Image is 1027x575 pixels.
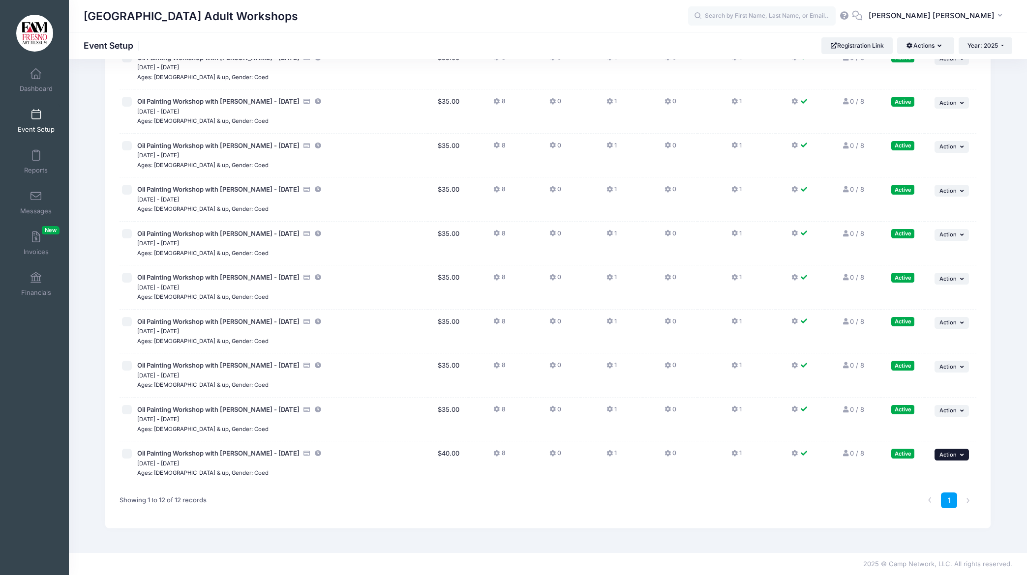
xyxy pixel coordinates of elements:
a: 0 / 8 [842,97,864,105]
div: Active [891,361,914,370]
span: Oil Painting Workshop with [PERSON_NAME] - [DATE] [137,361,300,369]
small: Ages: [DEMOGRAPHIC_DATA] & up, Gender: Coed [137,250,269,257]
span: Action [939,231,957,238]
button: 0 [549,53,561,67]
button: Action [935,141,969,153]
button: 1 [731,361,742,375]
button: 8 [493,273,505,287]
button: 0 [549,317,561,331]
a: Reports [13,144,60,179]
button: 0 [665,405,676,419]
span: Oil Painting Workshop with [PERSON_NAME] - [DATE] [137,405,300,413]
i: Accepting Credit Card Payments [303,143,311,149]
a: 0 / 8 [842,54,864,61]
button: Action [935,405,969,417]
button: 1 [731,317,742,331]
span: Oil Painting Workshop with [PERSON_NAME] - [DATE] [137,54,300,61]
button: 0 [549,141,561,155]
i: This session is currently scheduled to pause registration at 17:00 PM America/Los Angeles on 11/2... [314,362,322,369]
span: Action [939,187,957,194]
button: Actions [897,37,954,54]
small: [DATE] - [DATE] [137,64,179,71]
td: $35.00 [428,177,469,222]
small: [DATE] - [DATE] [137,416,179,423]
button: Action [935,361,969,373]
span: Oil Painting Workshop with [PERSON_NAME] - [DATE] [137,230,300,237]
button: 1 [731,141,742,155]
td: $35.00 [428,265,469,310]
td: $40.00 [428,441,469,485]
div: Active [891,229,914,238]
span: 2025 © Camp Network, LLC. All rights reserved. [863,560,1012,568]
a: 0 / 8 [842,142,864,149]
span: Oil Painting Workshop with [PERSON_NAME] - [DATE] [137,317,300,325]
span: Oil Painting Workshop with [PERSON_NAME] - [DATE] [137,97,300,105]
button: 1 [606,141,617,155]
small: Ages: [DEMOGRAPHIC_DATA] & up, Gender: Coed [137,74,269,81]
span: Action [939,407,957,414]
button: 1 [606,317,617,331]
button: 1 [731,405,742,419]
button: 1 [731,97,742,111]
span: [PERSON_NAME] [PERSON_NAME] [869,10,995,21]
small: [DATE] - [DATE] [137,240,179,247]
a: 0 / 8 [842,185,864,193]
a: 0 / 8 [842,317,864,325]
a: 1 [941,492,957,509]
small: Ages: [DEMOGRAPHIC_DATA] & up, Gender: Coed [137,469,269,476]
button: 1 [731,273,742,287]
a: Registration Link [821,37,893,54]
i: This session is currently scheduled to pause registration at 17:00 PM America/Los Angeles on 10/2... [314,230,322,237]
a: Dashboard [13,63,60,97]
span: Messages [20,207,52,215]
button: 8 [493,317,505,331]
h1: Event Setup [84,40,142,51]
td: $35.00 [428,46,469,90]
button: 1 [731,449,742,463]
small: [DATE] - [DATE] [137,328,179,335]
button: 8 [493,361,505,375]
small: [DATE] - [DATE] [137,152,179,159]
button: 0 [549,273,561,287]
small: Ages: [DEMOGRAPHIC_DATA] & up, Gender: Coed [137,162,269,169]
span: Dashboard [20,85,53,93]
span: Reports [24,166,48,174]
small: Ages: [DEMOGRAPHIC_DATA] & up, Gender: Coed [137,426,269,432]
i: This session is currently scheduled to pause registration at 17:00 PM America/Los Angeles on 12/1... [314,450,322,457]
i: This session is currently scheduled to pause registration at 17:00 PM America/Los Angeles on 10/1... [314,186,322,193]
small: [DATE] - [DATE] [137,372,179,379]
div: Active [891,141,914,150]
span: Action [939,451,957,458]
td: $35.00 [428,310,469,354]
i: Accepting Credit Card Payments [303,318,311,325]
i: This session is currently scheduled to pause registration at 17:00 PM America/Los Angeles on 11/2... [314,406,322,413]
span: Action [939,363,957,370]
button: Action [935,229,969,241]
button: Year: 2025 [959,37,1012,54]
button: 1 [731,229,742,243]
button: 0 [665,449,676,463]
a: 0 / 8 [842,361,864,369]
div: Active [891,97,914,106]
td: $35.00 [428,353,469,398]
small: [DATE] - [DATE] [137,196,179,203]
div: Active [891,185,914,194]
button: 8 [493,53,505,67]
small: Ages: [DEMOGRAPHIC_DATA] & up, Gender: Coed [137,381,269,388]
button: 1 [606,405,617,419]
button: 1 [731,185,742,199]
button: 0 [665,97,676,111]
div: Active [891,405,914,414]
button: 1 [606,97,617,111]
h1: [GEOGRAPHIC_DATA] Adult Workshops [84,5,298,28]
button: Action [935,97,969,109]
button: 0 [665,141,676,155]
i: Accepting Credit Card Payments [303,450,311,457]
span: Action [939,319,957,326]
button: 1 [606,449,617,463]
span: Year: 2025 [967,42,998,49]
button: 1 [606,361,617,375]
small: [DATE] - [DATE] [137,108,179,115]
button: Action [935,449,969,460]
a: 0 / 8 [842,230,864,237]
